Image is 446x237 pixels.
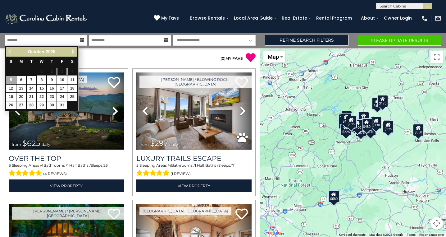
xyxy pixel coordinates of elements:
[263,51,285,63] button: Change map style
[30,59,33,64] span: Tuesday
[27,76,36,84] a: 7
[371,97,383,110] div: $175
[9,179,124,192] a: View Property
[279,13,310,23] a: Real Estate
[67,85,77,92] a: 18
[71,59,74,64] span: Saturday
[69,48,77,56] a: Next
[108,76,120,90] a: Add to favorites
[161,15,179,21] span: My Favs
[136,163,252,178] div: Sleeping Areas / Bathrooms / Sleeps:
[435,15,441,22] img: mail-regular-white.png
[22,139,40,148] span: $625
[430,51,443,63] button: Toggle fullscreen view
[27,85,36,92] a: 14
[195,163,218,168] span: 1 Half Baths /
[139,142,149,147] span: from
[103,163,108,168] span: 23
[57,76,67,84] a: 10
[383,121,394,133] div: $297
[9,163,11,168] span: 5
[47,76,57,84] a: 9
[365,123,376,136] div: $140
[371,117,382,129] div: $130
[67,76,77,84] a: 11
[47,101,57,109] a: 30
[231,163,234,168] span: 17
[383,121,394,133] div: $325
[16,76,26,84] a: 6
[341,111,352,123] div: $125
[377,95,388,107] div: $175
[67,93,77,101] a: 25
[57,93,67,101] a: 24
[28,49,45,54] span: October
[169,163,171,168] span: 4
[16,85,26,92] a: 13
[37,76,47,84] a: 8
[136,179,252,192] a: View Property
[381,13,415,23] a: Owner Login
[27,101,36,109] a: 28
[150,139,168,148] span: $297
[41,163,43,168] span: 4
[57,101,67,109] a: 31
[136,163,139,168] span: 5
[265,35,348,46] a: Refine Search Filters
[421,15,428,22] img: phone-regular-white.png
[139,76,252,88] a: [PERSON_NAME] / Blowing Rock, [GEOGRAPHIC_DATA]
[358,13,378,23] a: About
[6,85,16,92] a: 12
[313,13,355,23] a: Rental Program
[187,13,228,23] a: Browse Rentals
[47,93,57,101] a: 23
[5,12,89,25] img: White-1-2.png
[136,72,252,150] img: thumbnail_168695581.jpeg
[268,53,279,60] span: Map
[16,101,26,109] a: 27
[413,124,424,136] div: $550
[51,59,53,64] span: Thursday
[16,93,26,101] a: 20
[71,49,75,54] span: Next
[27,93,36,101] a: 21
[361,118,372,131] div: $480
[338,117,349,129] div: $230
[37,85,47,92] a: 15
[430,217,443,230] button: Map camera controls
[61,59,63,64] span: Friday
[407,233,416,236] a: Terms
[6,76,16,84] a: 5
[169,142,178,147] span: daily
[369,233,403,236] span: Map data ©2025 Google
[12,142,21,147] span: from
[47,85,57,92] a: 16
[340,123,352,136] div: $225
[358,35,441,46] button: Please Update Results
[6,101,16,109] a: 26
[358,112,369,124] div: $349
[352,119,363,132] div: $400
[328,190,339,203] div: $580
[346,116,357,128] div: $625
[339,233,366,237] button: Keyboard shortcuts
[10,59,12,64] span: Sunday
[43,170,67,178] span: (4 reviews)
[12,207,124,220] a: [PERSON_NAME] / [PERSON_NAME], [GEOGRAPHIC_DATA]
[9,154,124,163] a: Over The Top
[9,163,124,178] div: Sleeping Areas / Bathrooms / Sleeps:
[221,56,225,61] span: ( )
[171,170,191,178] span: (1 review)
[67,163,91,168] span: 1 Half Baths /
[221,56,243,61] a: (0)MY FAVS
[136,154,252,163] a: Luxury Trails Escape
[37,93,47,101] a: 22
[40,59,43,64] span: Wednesday
[6,93,16,101] a: 19
[37,101,47,109] a: 29
[235,208,248,221] a: Add to favorites
[139,207,231,215] a: [GEOGRAPHIC_DATA], [GEOGRAPHIC_DATA]
[419,233,444,236] a: Report a map error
